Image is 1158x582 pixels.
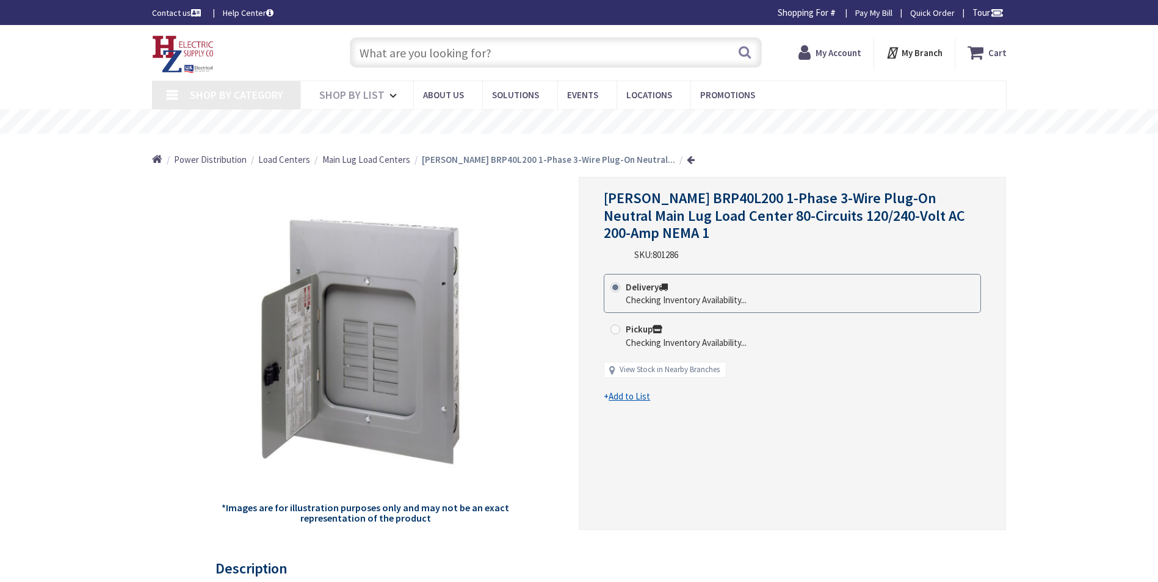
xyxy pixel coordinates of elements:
[830,7,836,18] strong: #
[174,153,247,166] a: Power Distribution
[567,89,598,101] span: Events
[910,7,955,19] a: Quick Order
[350,37,762,68] input: What are you looking for?
[798,41,861,63] a: My Account
[319,88,385,102] span: Shop By List
[626,89,672,101] span: Locations
[152,7,203,19] a: Contact us
[322,154,410,165] span: Main Lug Load Centers
[609,390,650,402] u: Add to List
[626,293,747,306] div: Checking Inventory Availability...
[220,503,511,524] h5: *Images are for illustration purposes only and may not be an exact representation of the product
[220,203,511,493] img: Eaton BRP40L200 1-Phase 3-Wire Plug-On Neutral Main Lug Load Center 80-Circuits 120/240-Volt AC 2...
[626,323,662,335] strong: Pickup
[174,154,247,165] span: Power Distribution
[902,47,943,59] strong: My Branch
[492,89,539,101] span: Solutions
[886,41,943,63] div: My Branch
[422,154,675,165] strong: [PERSON_NAME] BRP40L200 1-Phase 3-Wire Plug-On Neutral...
[258,153,310,166] a: Load Centers
[258,154,310,165] span: Load Centers
[972,7,1004,18] span: Tour
[472,115,689,129] rs-layer: Free Same Day Pickup at 8 Locations
[604,390,650,402] span: +
[604,390,650,403] a: +Add to List
[968,41,1007,63] a: Cart
[653,249,678,260] span: 801286
[626,281,668,293] strong: Delivery
[322,153,410,166] a: Main Lug Load Centers
[626,336,747,349] div: Checking Inventory Availability...
[816,47,861,59] strong: My Account
[988,41,1007,63] strong: Cart
[223,7,273,19] a: Help Center
[778,7,828,18] span: Shopping For
[423,89,464,101] span: About Us
[634,248,678,261] div: SKU:
[700,89,755,101] span: Promotions
[620,364,720,376] a: View Stock in Nearby Branches
[855,7,892,19] a: Pay My Bill
[190,88,283,102] span: Shop By Category
[152,35,214,73] img: HZ Electric Supply
[604,189,965,243] span: [PERSON_NAME] BRP40L200 1-Phase 3-Wire Plug-On Neutral Main Lug Load Center 80-Circuits 120/240-V...
[215,561,934,577] h3: Description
